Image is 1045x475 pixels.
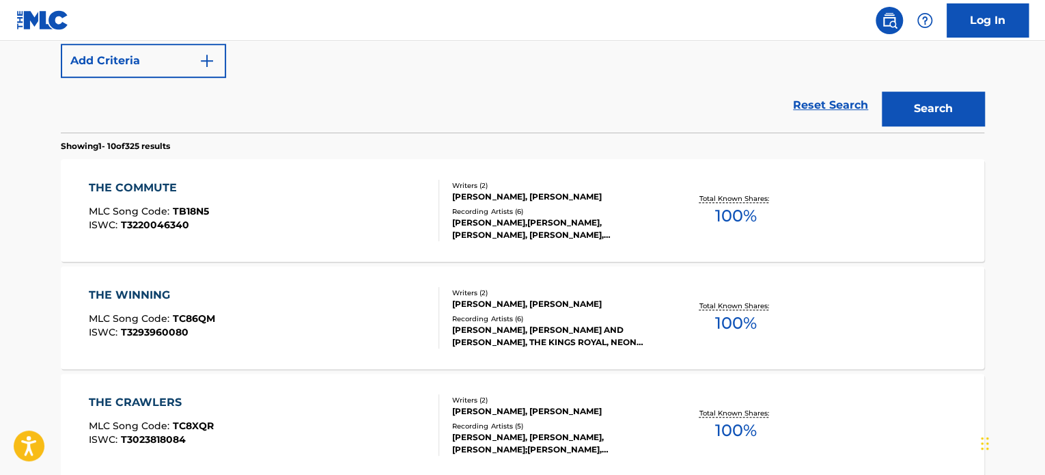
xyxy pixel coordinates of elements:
[61,44,226,78] button: Add Criteria
[61,159,984,262] a: THE COMMUTEMLC Song Code:TB18N5ISWC:T3220046340Writers (2)[PERSON_NAME], [PERSON_NAME]Recording A...
[89,219,121,231] span: ISWC :
[881,12,897,29] img: search
[714,418,756,443] span: 100 %
[61,140,170,152] p: Showing 1 - 10 of 325 results
[452,395,658,405] div: Writers ( 2 )
[977,409,1045,475] iframe: Chat Widget
[121,433,186,446] span: T3023818084
[452,324,658,349] div: [PERSON_NAME], [PERSON_NAME] AND [PERSON_NAME], THE KINGS ROYAL, NEON CULPA, [PERSON_NAME]
[917,12,933,29] img: help
[89,394,214,411] div: THE CRAWLERS
[89,420,173,432] span: MLC Song Code :
[173,312,215,325] span: TC86QM
[89,287,215,303] div: THE WINNING
[89,433,121,446] span: ISWC :
[452,217,658,241] div: [PERSON_NAME],[PERSON_NAME], [PERSON_NAME], [PERSON_NAME], [PERSON_NAME],[PERSON_NAME], [PERSON_N...
[16,10,69,30] img: MLC Logo
[452,314,658,324] div: Recording Artists ( 6 )
[452,431,658,456] div: [PERSON_NAME], [PERSON_NAME], [PERSON_NAME];[PERSON_NAME], [PERSON_NAME], [PERSON_NAME], [PERSON_...
[452,421,658,431] div: Recording Artists ( 5 )
[121,219,189,231] span: T3220046340
[452,288,658,298] div: Writers ( 2 )
[714,311,756,336] span: 100 %
[173,420,214,432] span: TC8XQR
[699,301,772,311] p: Total Known Shares:
[876,7,903,34] a: Public Search
[121,326,189,338] span: T3293960080
[199,53,215,69] img: 9d2ae6d4665cec9f34b9.svg
[911,7,938,34] div: Help
[699,193,772,204] p: Total Known Shares:
[61,267,984,369] a: THE WINNINGMLC Song Code:TC86QMISWC:T3293960080Writers (2)[PERSON_NAME], [PERSON_NAME]Recording A...
[882,92,984,126] button: Search
[173,205,209,217] span: TB18N5
[89,312,173,325] span: MLC Song Code :
[947,3,1029,38] a: Log In
[699,408,772,418] p: Total Known Shares:
[89,326,121,338] span: ISWC :
[452,206,658,217] div: Recording Artists ( 6 )
[452,405,658,418] div: [PERSON_NAME], [PERSON_NAME]
[786,90,875,120] a: Reset Search
[452,191,658,203] div: [PERSON_NAME], [PERSON_NAME]
[714,204,756,228] span: 100 %
[452,180,658,191] div: Writers ( 2 )
[89,205,173,217] span: MLC Song Code :
[981,423,989,464] div: Drag
[89,180,209,196] div: THE COMMUTE
[452,298,658,310] div: [PERSON_NAME], [PERSON_NAME]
